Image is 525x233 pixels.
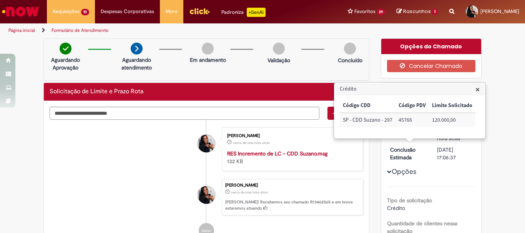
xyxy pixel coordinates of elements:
[340,99,395,113] th: Código CDD
[327,107,363,120] button: Enviar
[227,150,355,165] div: 132 KB
[384,146,432,161] dt: Conclusão Estimada
[50,88,143,95] h2: Solicitação de Limite e Prazo Rota Histórico de tíquete
[395,99,429,113] th: Código PDV
[225,199,359,211] p: [PERSON_NAME]! Recebemos seu chamado R13462565 e em breve estaremos atuando.
[53,8,80,15] span: Requisições
[340,113,395,127] td: Código CDD: SP - CDD Suzano - 297
[338,56,362,64] p: Concluído
[50,107,319,120] textarea: Digite sua mensagem aqui...
[344,43,356,55] img: img-circle-grey.png
[381,39,482,54] div: Opções do Chamado
[221,8,266,17] div: Padroniza
[198,186,215,204] div: Bianca Santos Souza
[429,113,475,127] td: Limite Solicitado: 120.000,00
[273,43,285,55] img: img-circle-grey.png
[189,5,210,17] img: click_logo_yellow_360x200.png
[101,8,154,15] span: Despesas Corporativas
[354,8,375,15] span: Favoritos
[231,190,268,195] time: 29/08/2025 14:06:33
[387,60,476,72] button: Cancelar Chamado
[397,8,438,15] a: Rascunhos
[227,150,327,157] a: RES Incremento de LC - CDD Suzano.msg
[131,43,143,55] img: arrow-next.png
[1,4,40,19] img: ServiceNow
[267,56,290,64] p: Validação
[118,56,155,71] p: Aguardando atendimento
[50,179,363,216] li: Bianca Santos Souza
[437,146,473,161] div: [DATE] 17:06:37
[429,99,475,113] th: Limite Solicitado
[60,43,71,55] img: check-circle-green.png
[480,8,519,15] span: [PERSON_NAME]
[227,134,355,138] div: [PERSON_NAME]
[387,205,405,212] span: Crédito
[403,8,431,15] span: Rascunhos
[247,8,266,17] p: +GenAi
[231,190,268,195] span: cerca de uma hora atrás
[225,183,359,188] div: [PERSON_NAME]
[334,82,486,139] div: Crédito
[377,9,385,15] span: 29
[8,27,35,33] a: Página inicial
[233,140,270,145] time: 29/08/2025 14:06:28
[166,8,178,15] span: More
[437,127,470,142] span: cerca de uma hora atrás
[190,56,226,64] p: Em andamento
[387,197,432,204] b: Tipo de solicitação
[475,85,480,93] button: Close
[81,9,89,15] span: 10
[475,84,480,94] span: ×
[437,127,470,142] time: 29/08/2025 14:06:33
[334,83,485,95] h3: Crédito
[52,27,108,33] a: Formulário de Atendimento
[47,56,84,71] p: Aguardando Aprovação
[6,23,344,38] ul: Trilhas de página
[432,8,438,15] span: 1
[395,113,429,127] td: Código PDV: 45766
[233,140,270,145] span: cerca de uma hora atrás
[202,43,214,55] img: img-circle-grey.png
[198,135,215,152] div: Bianca Santos Souza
